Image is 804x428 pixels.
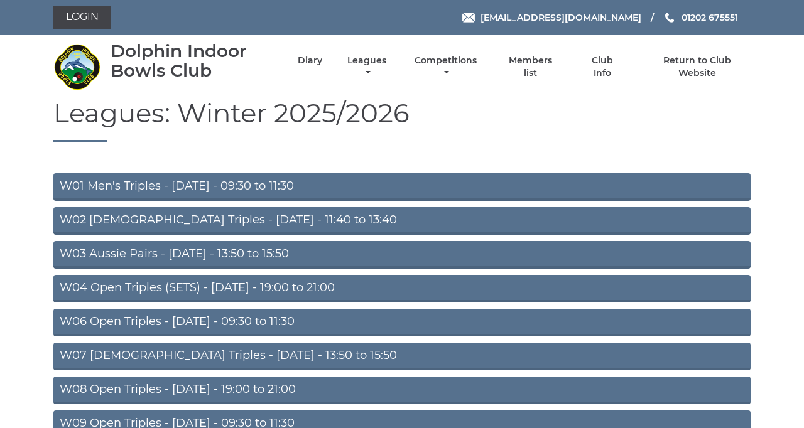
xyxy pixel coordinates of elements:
img: Email [462,13,475,23]
a: Email [EMAIL_ADDRESS][DOMAIN_NAME] [462,11,641,24]
a: W01 Men's Triples - [DATE] - 09:30 to 11:30 [53,173,751,201]
a: Competitions [411,55,480,79]
a: W06 Open Triples - [DATE] - 09:30 to 11:30 [53,309,751,336]
img: Dolphin Indoor Bowls Club [53,43,100,90]
a: W02 [DEMOGRAPHIC_DATA] Triples - [DATE] - 11:40 to 13:40 [53,207,751,235]
span: [EMAIL_ADDRESS][DOMAIN_NAME] [481,12,641,23]
a: Club Info [582,55,622,79]
span: 01202 675551 [682,12,738,23]
a: W08 Open Triples - [DATE] - 19:00 to 21:00 [53,377,751,404]
img: Phone us [665,13,674,23]
div: Dolphin Indoor Bowls Club [111,41,276,80]
h1: Leagues: Winter 2025/2026 [53,99,751,142]
a: W07 [DEMOGRAPHIC_DATA] Triples - [DATE] - 13:50 to 15:50 [53,343,751,370]
a: Phone us 01202 675551 [663,11,738,24]
a: Leagues [344,55,389,79]
a: Members list [502,55,560,79]
a: W03 Aussie Pairs - [DATE] - 13:50 to 15:50 [53,241,751,269]
a: Return to Club Website [644,55,751,79]
a: W04 Open Triples (SETS) - [DATE] - 19:00 to 21:00 [53,275,751,302]
a: Diary [298,55,322,67]
a: Login [53,6,111,29]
